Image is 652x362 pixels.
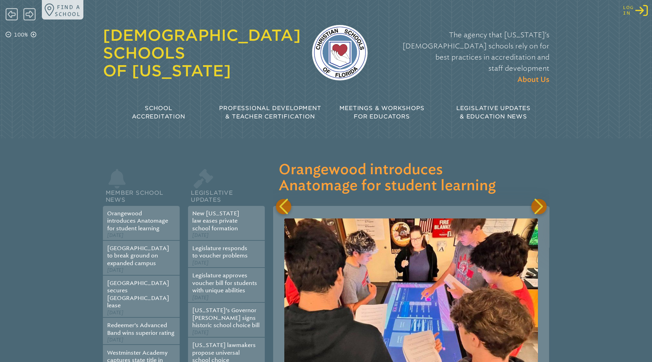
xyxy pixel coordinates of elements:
span: [DATE] [192,232,209,238]
p: 100% [13,31,29,39]
span: About Us [517,76,549,83]
a: Legislature approves voucher bill for students with unique abilities [192,272,257,294]
span: Log in [623,5,634,16]
h2: Member School News [103,181,180,206]
a: [US_STATE]’s Governor [PERSON_NAME] signs historic school choice bill [192,307,260,329]
h2: Legislative Updates [188,181,265,206]
p: Find a school [55,3,81,17]
a: New [US_STATE] law eases private school formation [192,210,239,232]
span: [DATE] [192,295,209,301]
span: [DATE] [107,337,123,343]
span: Back [6,7,18,21]
span: [DATE] [107,310,123,316]
a: Redeemer’s Advanced Band wins superior rating [107,322,174,336]
span: [DATE] [192,260,209,266]
span: Meetings & Workshops for Educators [339,105,425,120]
a: [GEOGRAPHIC_DATA] to break ground on expanded campus [107,245,169,267]
span: Professional Development & Teacher Certification [219,105,321,120]
a: Orangewood introduces Anatomage for student learning [107,210,168,232]
a: [GEOGRAPHIC_DATA] secures [GEOGRAPHIC_DATA] lease [107,280,169,309]
span: School Accreditation [132,105,185,120]
div: Previous slide [276,199,291,214]
span: The agency that [US_STATE]’s [DEMOGRAPHIC_DATA] schools rely on for best practices in accreditati... [403,31,549,72]
span: Forward [23,7,36,21]
div: Next slide [531,199,547,214]
span: [DATE] [192,330,209,336]
span: [DATE] [107,267,123,273]
span: Legislative Updates & Education News [456,105,531,120]
a: Legislature responds to voucher problems [192,245,248,259]
h3: Orangewood introduces Anatomage for student learning [279,162,544,194]
span: [DATE] [107,232,123,238]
